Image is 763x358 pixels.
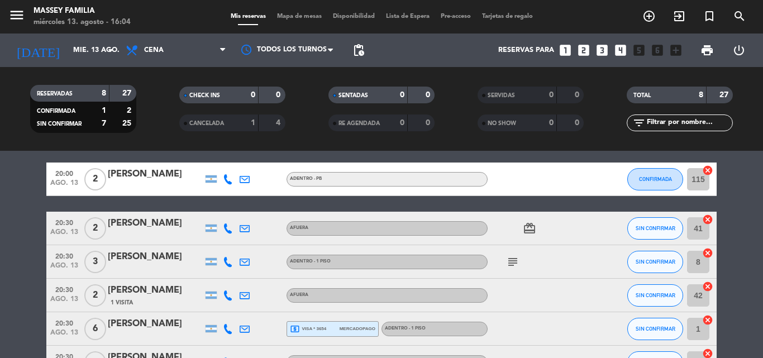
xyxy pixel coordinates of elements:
[488,121,516,126] span: NO SHOW
[733,9,746,23] i: search
[34,6,131,17] div: MASSEY FAMILIA
[50,329,78,342] span: ago. 13
[627,251,683,273] button: SIN CONFIRMAR
[290,324,300,334] i: local_atm
[549,91,554,99] strong: 0
[642,9,656,23] i: add_circle_outline
[627,168,683,190] button: CONFIRMADA
[251,91,255,99] strong: 0
[290,293,308,297] span: Afuera
[400,119,404,127] strong: 0
[632,43,646,58] i: looks_5
[144,46,164,54] span: Cena
[702,314,713,326] i: cancel
[108,216,203,231] div: [PERSON_NAME]
[627,284,683,307] button: SIN CONFIRMAR
[338,93,368,98] span: SENTADAS
[8,38,68,63] i: [DATE]
[636,292,675,298] span: SIN CONFIRMAR
[50,216,78,228] span: 20:30
[8,7,25,27] button: menu
[84,168,106,190] span: 2
[84,284,106,307] span: 2
[50,228,78,241] span: ago. 13
[575,91,581,99] strong: 0
[189,93,220,98] span: CHECK INS
[575,119,581,127] strong: 0
[37,91,73,97] span: RESERVADAS
[102,120,106,127] strong: 7
[352,44,365,57] span: pending_actions
[613,43,628,58] i: looks_4
[84,251,106,273] span: 3
[189,121,224,126] span: CANCELADA
[700,44,714,57] span: print
[50,316,78,329] span: 20:30
[108,283,203,298] div: [PERSON_NAME]
[702,281,713,292] i: cancel
[251,119,255,127] strong: 1
[673,9,686,23] i: exit_to_app
[271,13,327,20] span: Mapa de mesas
[702,165,713,176] i: cancel
[104,44,117,57] i: arrow_drop_down
[576,43,591,58] i: looks_two
[127,107,133,114] strong: 2
[290,176,322,181] span: Adentro - PB
[723,34,755,67] div: LOG OUT
[435,13,476,20] span: Pre-acceso
[650,43,665,58] i: looks_6
[627,217,683,240] button: SIN CONFIRMAR
[290,259,331,264] span: Adentro - 1 Piso
[636,259,675,265] span: SIN CONFIRMAR
[111,298,133,307] span: 1 Visita
[37,121,82,127] span: SIN CONFIRMAR
[385,326,426,331] span: Adentro - 1 Piso
[549,119,554,127] strong: 0
[327,13,380,20] span: Disponibilidad
[102,89,106,97] strong: 8
[108,167,203,182] div: [PERSON_NAME]
[703,9,716,23] i: turned_in_not
[636,225,675,231] span: SIN CONFIRMAR
[276,119,283,127] strong: 4
[699,91,703,99] strong: 8
[639,176,672,182] span: CONFIRMADA
[632,116,646,130] i: filter_list
[37,108,75,114] span: CONFIRMADA
[400,91,404,99] strong: 0
[595,43,609,58] i: looks_3
[50,295,78,308] span: ago. 13
[340,325,375,332] span: mercadopago
[290,324,326,334] span: visa * 3654
[646,117,732,129] input: Filtrar por nombre...
[702,247,713,259] i: cancel
[498,46,554,54] span: Reservas para
[523,222,536,235] i: card_giftcard
[108,250,203,264] div: [PERSON_NAME]
[50,262,78,275] span: ago. 13
[669,43,683,58] i: add_box
[476,13,538,20] span: Tarjetas de regalo
[488,93,515,98] span: SERVIDAS
[84,318,106,340] span: 6
[225,13,271,20] span: Mis reservas
[50,166,78,179] span: 20:00
[50,249,78,262] span: 20:30
[102,107,106,114] strong: 1
[276,91,283,99] strong: 0
[558,43,573,58] i: looks_one
[732,44,746,57] i: power_settings_new
[702,214,713,225] i: cancel
[34,17,131,28] div: miércoles 13. agosto - 16:04
[380,13,435,20] span: Lista de Espera
[8,7,25,23] i: menu
[50,283,78,295] span: 20:30
[633,93,651,98] span: TOTAL
[338,121,380,126] span: RE AGENDADA
[426,91,432,99] strong: 0
[84,217,106,240] span: 2
[108,317,203,331] div: [PERSON_NAME]
[122,120,133,127] strong: 25
[506,255,519,269] i: subject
